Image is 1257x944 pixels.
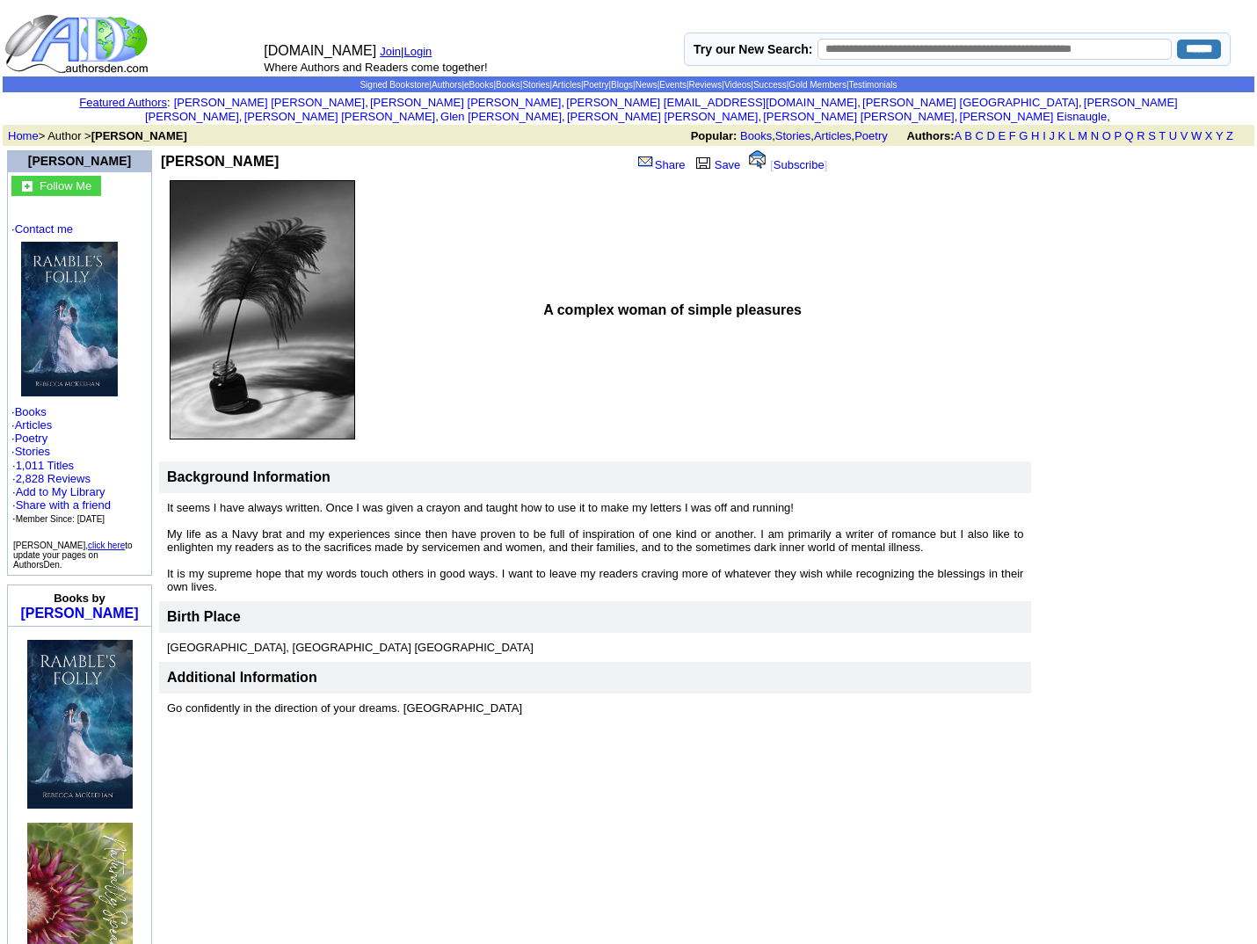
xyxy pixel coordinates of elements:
[167,670,317,685] font: Additional Information
[91,129,187,142] b: [PERSON_NAME]
[522,80,549,90] a: Stories
[774,158,825,171] a: Subscribe
[849,80,897,90] a: Testimonials
[691,129,1249,142] font: , , ,
[16,472,91,485] a: 2,828 Reviews
[15,418,53,432] a: Articles
[403,45,432,58] a: Login
[724,80,751,90] a: Videos
[861,98,862,108] font: i
[636,158,686,171] a: Share
[167,641,534,654] font: [GEOGRAPHIC_DATA], [GEOGRAPHIC_DATA] [GEOGRAPHIC_DATA]
[1191,129,1202,142] a: W
[552,80,581,90] a: Articles
[691,129,737,142] b: Popular:
[15,405,47,418] a: Books
[825,158,828,171] font: ]
[636,80,658,90] a: News
[8,129,39,142] a: Home
[749,150,766,169] img: alert.gif
[567,110,758,123] a: [PERSON_NAME] [PERSON_NAME]
[964,129,972,142] a: B
[753,80,787,90] a: Success
[1078,129,1087,142] a: M
[862,96,1079,109] a: [PERSON_NAME] [GEOGRAPHIC_DATA]
[40,179,91,192] font: Follow Me
[1137,129,1144,142] a: R
[360,80,897,90] span: | | | | | | | | | | | | | |
[1082,98,1084,108] font: i
[1091,129,1099,142] a: N
[740,129,772,142] a: Books
[79,631,80,637] img: shim.gif
[16,485,105,498] a: Add to My Library
[167,701,522,715] font: Go confidently in the direction of your dreams. [GEOGRAPHIC_DATA]
[1069,129,1075,142] a: L
[1216,129,1223,142] a: Y
[27,809,28,817] img: shim.gif
[79,96,167,109] a: Featured Authors
[694,42,812,56] label: Try our New Search:
[566,96,857,109] a: [PERSON_NAME] [EMAIL_ADDRESS][DOMAIN_NAME]
[401,45,438,58] font: |
[264,61,487,74] font: Where Authors and Readers come together!
[16,498,111,512] a: Share with a friend
[161,154,279,169] b: [PERSON_NAME]
[8,129,187,142] font: > Author >
[21,242,118,396] img: 80073.jpg
[79,96,170,109] font: :
[1031,129,1039,142] a: H
[264,43,376,58] font: [DOMAIN_NAME]
[788,80,846,90] a: Gold Members
[145,96,1178,123] font: , , , , , , , , , ,
[1110,113,1112,122] font: i
[814,129,852,142] a: Articles
[242,113,243,122] font: i
[78,631,79,637] img: shim.gif
[439,113,440,122] font: i
[16,459,75,472] a: 1,011 Titles
[1148,129,1156,142] a: S
[1009,129,1016,142] a: F
[775,129,810,142] a: Stories
[1058,129,1066,142] a: K
[22,181,33,192] img: gc.jpg
[1124,129,1133,142] a: Q
[1102,129,1111,142] a: O
[12,485,111,525] font: · · ·
[13,541,133,570] font: [PERSON_NAME], to update your pages on AuthorsDen.
[761,113,763,122] font: i
[694,155,713,169] img: library.gif
[854,129,888,142] a: Poetry
[1169,129,1177,142] a: U
[370,96,561,109] a: [PERSON_NAME] [PERSON_NAME]
[88,541,125,550] a: click here
[4,13,152,75] img: logo_ad.gif
[1159,129,1166,142] a: T
[496,80,520,90] a: Books
[975,129,983,142] a: C
[145,96,1178,123] a: [PERSON_NAME] [PERSON_NAME]
[1019,129,1028,142] a: G
[957,113,959,122] font: i
[998,129,1006,142] a: E
[167,469,331,484] b: Background Information
[20,606,138,621] a: [PERSON_NAME]
[564,98,566,108] font: i
[565,113,567,122] font: i
[955,129,962,142] a: A
[174,96,365,109] a: [PERSON_NAME] [PERSON_NAME]
[15,445,50,458] a: Stories
[12,459,111,525] font: · ·
[692,158,741,171] a: Save
[1181,129,1188,142] a: V
[1205,129,1213,142] a: X
[244,110,435,123] a: [PERSON_NAME] [PERSON_NAME]
[611,80,633,90] a: Blogs
[368,98,370,108] font: i
[1226,129,1233,142] a: Z
[15,222,73,236] a: Contact me
[440,110,562,123] a: Glen [PERSON_NAME]
[15,432,48,445] a: Poetry
[659,80,687,90] a: Events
